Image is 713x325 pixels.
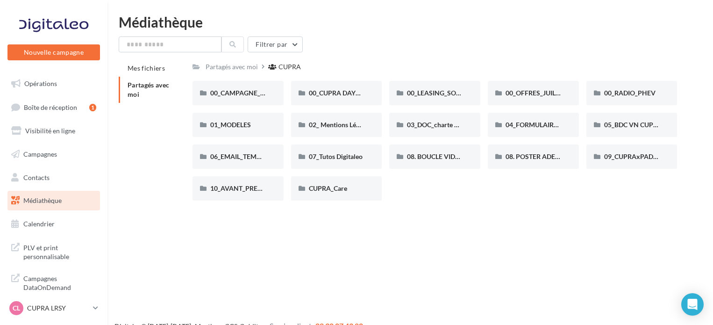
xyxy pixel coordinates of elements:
div: Médiathèque [119,15,702,29]
span: 00_LEASING_SOCIAL_ÉLECTRIQUE [407,89,511,97]
a: Visibilité en ligne [6,121,102,141]
span: 02_ Mentions Légales [309,121,371,129]
a: Médiathèque [6,191,102,210]
span: 08. BOUCLE VIDEO ECRAN SHOWROOM [407,152,530,160]
span: 00_RADIO_PHEV [604,89,656,97]
a: PLV et print personnalisable [6,238,102,265]
span: Mes fichiers [128,64,165,72]
a: Contacts [6,168,102,188]
span: 07_Tutos Digitaleo [309,152,363,160]
span: CUPRA_Care [309,184,347,192]
div: CUPRA [278,62,301,72]
a: Calendrier [6,214,102,234]
div: Open Intercom Messenger [681,293,704,316]
span: Campagnes DataOnDemand [23,272,96,292]
span: 10_AVANT_PREMIÈRES_CUPRA (VENTES PRIVEES) [210,184,363,192]
a: Campagnes DataOnDemand [6,268,102,296]
p: CUPRA LRSY [27,303,89,313]
a: Campagnes [6,144,102,164]
span: Calendrier [23,220,55,228]
span: 01_MODELES [210,121,251,129]
span: Campagnes [23,150,57,158]
button: Filtrer par [248,36,303,52]
a: Opérations [6,74,102,94]
div: 1 [89,104,96,111]
span: Médiathèque [23,196,62,204]
span: CL [13,303,20,313]
span: 04_FORMULAIRE DES DEMANDES CRÉATIVES [506,121,644,129]
span: Boîte de réception [24,103,77,111]
span: Visibilité en ligne [25,127,75,135]
span: 00_CUPRA DAYS (JPO) [309,89,377,97]
span: 09_CUPRAxPADEL [604,152,660,160]
div: Partagés avec moi [206,62,258,72]
button: Nouvelle campagne [7,44,100,60]
a: CL CUPRA LRSY [7,299,100,317]
span: Contacts [23,173,50,181]
span: 08. POSTER ADEME [506,152,565,160]
span: Opérations [24,79,57,87]
span: 06_EMAIL_TEMPLATE HTML CUPRA [210,152,319,160]
span: 00_CAMPAGNE_SEPTEMBRE [210,89,298,97]
span: 00_OFFRES_JUILLET AOÛT [506,89,586,97]
span: PLV et print personnalisable [23,241,96,261]
span: Partagés avec moi [128,81,170,98]
a: Boîte de réception1 [6,97,102,117]
span: 05_BDC VN CUPRA 2024 [604,121,678,129]
span: 03_DOC_charte graphique et GUIDELINES [407,121,529,129]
